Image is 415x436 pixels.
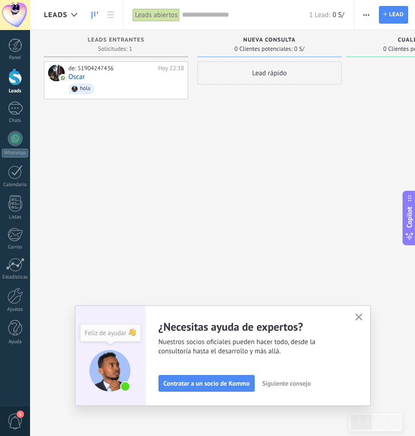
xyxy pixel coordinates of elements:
span: 1 Lead: [309,11,330,19]
div: Listas [2,214,29,220]
span: 0 Clientes potenciales: [234,46,292,52]
div: Correo [2,244,29,250]
button: Contratar a un socio de Kommo [159,375,255,392]
a: Leads [87,6,103,24]
span: Nueva consulta [243,37,295,43]
span: 0 S/ [294,46,305,52]
div: Nueva consulta [202,37,337,45]
span: Nuestros socios oficiales pueden hacer todo, desde la consultoría hasta el desarrollo y más allá. [159,338,344,356]
div: Leads Entrantes [49,37,183,45]
span: Siguiente consejo [262,380,311,387]
a: Oscar [68,73,85,81]
span: 1 [17,411,24,418]
span: Solicitudes: 1 [98,46,132,52]
div: Chats [2,118,29,124]
span: Leads Entrantes [88,37,145,43]
span: Copilot [405,207,414,228]
a: Lista [103,6,118,24]
div: de: 51904247436 [68,65,155,72]
div: WhatsApp [2,149,28,157]
h2: ¿Necesitas ayuda de expertos? [159,320,344,334]
div: Hoy 22:38 [158,65,184,72]
button: Siguiente consejo [258,376,315,390]
span: 0 S/ [332,11,344,19]
a: Lead [379,6,408,24]
div: Estadísticas [2,274,29,280]
div: Ajustes [2,307,29,313]
div: hola [80,85,90,92]
div: Lead rápido [197,61,342,85]
img: com.amocrm.amocrmwa.svg [60,75,66,81]
span: Contratar a un socio de Kommo [164,380,250,387]
div: Calendario [2,182,29,188]
span: Lead [389,6,404,23]
div: Leads [2,88,29,94]
div: Panel [2,55,29,61]
div: Oscar [48,65,65,81]
button: Más [360,6,373,24]
span: Leads [44,11,67,19]
div: Leads abiertos [133,8,180,22]
div: Ayuda [2,339,29,345]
